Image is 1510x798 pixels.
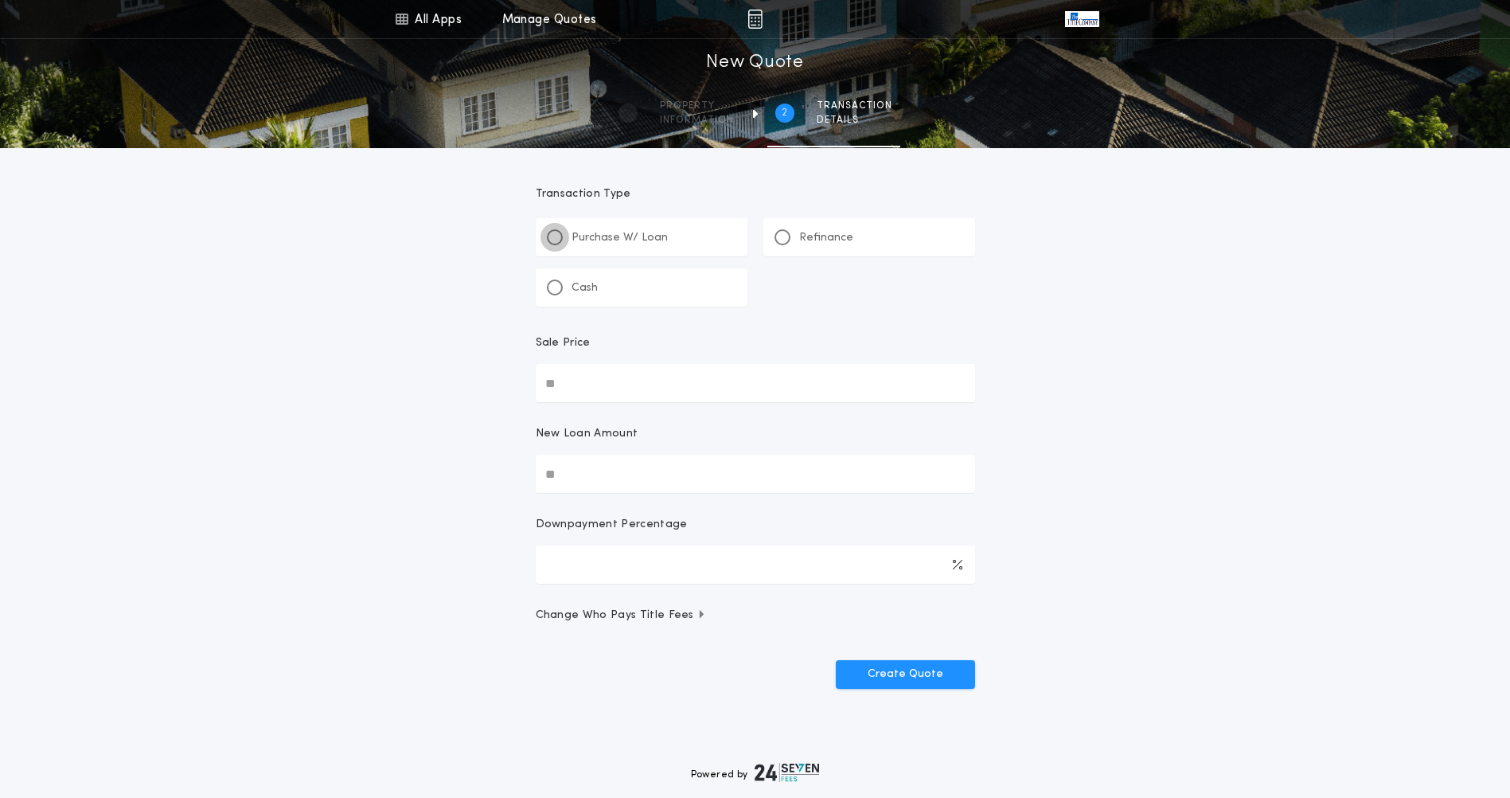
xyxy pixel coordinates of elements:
[536,426,638,442] p: New Loan Amount
[536,186,975,202] p: Transaction Type
[747,10,763,29] img: img
[660,114,734,127] span: information
[536,608,975,624] button: Change Who Pays Title Fees
[572,230,668,246] p: Purchase W/ Loan
[536,517,688,533] p: Downpayment Percentage
[706,50,803,76] h1: New Quote
[817,100,892,112] span: Transaction
[836,660,975,689] button: Create Quote
[691,763,820,782] div: Powered by
[536,335,591,351] p: Sale Price
[536,364,975,402] input: Sale Price
[660,100,734,112] span: Property
[755,763,820,782] img: logo
[782,107,787,119] h2: 2
[536,546,975,584] input: Downpayment Percentage
[572,280,598,296] p: Cash
[1065,11,1098,27] img: vs-icon
[817,114,892,127] span: details
[536,455,975,493] input: New Loan Amount
[799,230,853,246] p: Refinance
[536,608,707,624] span: Change Who Pays Title Fees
